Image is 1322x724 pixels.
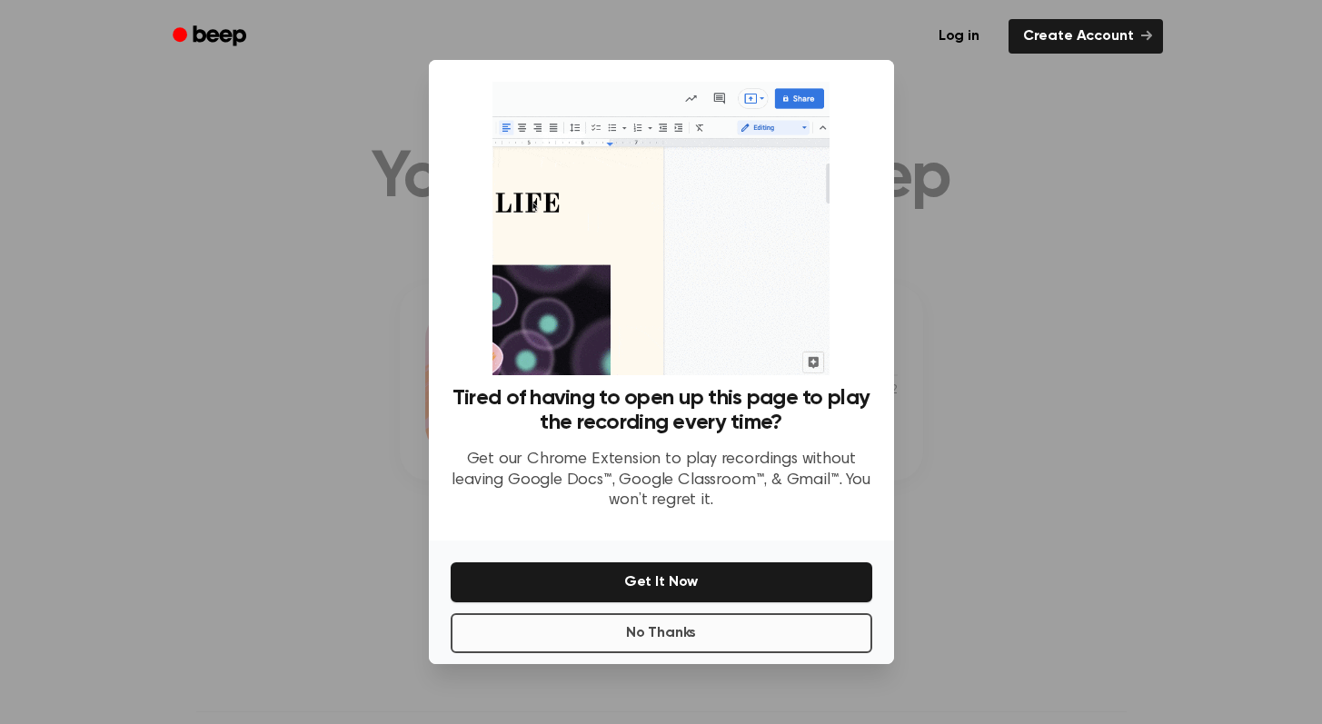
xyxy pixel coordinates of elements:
[451,450,872,511] p: Get our Chrome Extension to play recordings without leaving Google Docs™, Google Classroom™, & Gm...
[492,82,830,375] img: Beep extension in action
[451,613,872,653] button: No Thanks
[920,15,998,57] a: Log in
[1009,19,1163,54] a: Create Account
[160,19,263,55] a: Beep
[451,562,872,602] button: Get It Now
[451,386,872,435] h3: Tired of having to open up this page to play the recording every time?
